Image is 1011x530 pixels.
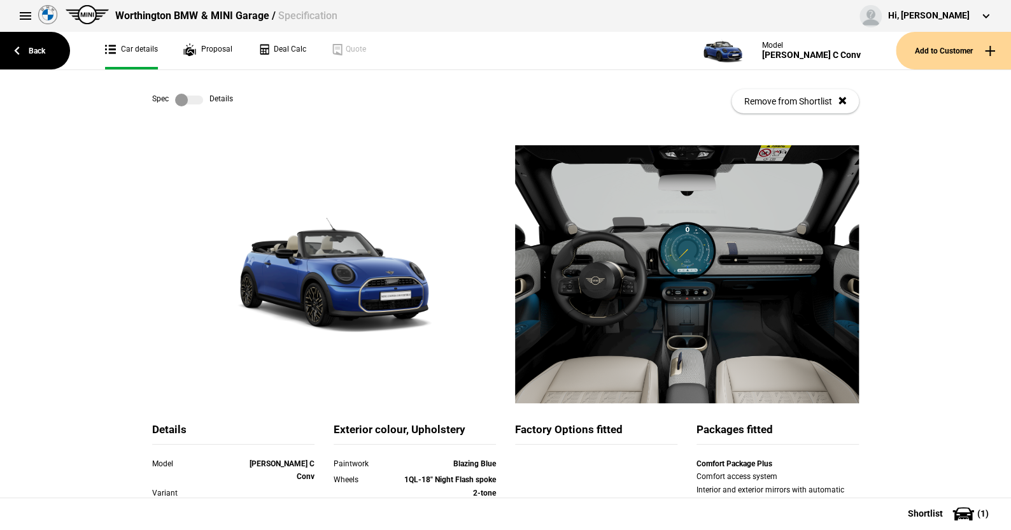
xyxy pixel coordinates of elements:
span: Specification [278,10,337,22]
button: Shortlist(1) [889,498,1011,529]
button: Add to Customer [896,32,1011,69]
strong: 1QL-18" Night Flash spoke 2-tone [404,475,496,497]
div: Variant [152,487,250,499]
img: mini.png [66,5,109,24]
img: bmw.png [38,5,57,24]
button: Remove from Shortlist [732,89,859,113]
a: Proposal [183,32,232,69]
div: Worthington BMW & MINI Garage / [115,9,337,23]
a: Car details [105,32,158,69]
div: Model [762,41,861,50]
strong: Comfort Package Plus [696,459,772,468]
span: Shortlist [908,509,943,518]
div: Factory Options fitted [515,422,677,445]
div: Spec Details [152,94,233,106]
a: Deal Calc [258,32,306,69]
div: Wheels [334,473,399,486]
div: Details [152,422,315,445]
div: Packages fitted [696,422,859,445]
strong: Blazing Blue [453,459,496,468]
strong: [PERSON_NAME] C Conv [250,459,315,481]
div: [PERSON_NAME] C Conv [762,50,861,61]
div: Model [152,457,250,470]
span: ( 1 ) [977,509,989,518]
div: Exterior colour, Upholstery [334,422,496,445]
div: Paintwork [334,457,399,470]
div: Hi, [PERSON_NAME] [888,10,970,22]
